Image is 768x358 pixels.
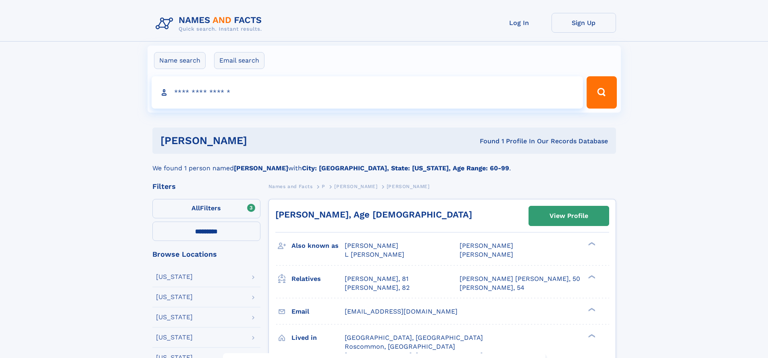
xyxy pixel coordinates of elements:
[334,184,377,189] span: [PERSON_NAME]
[345,343,455,350] span: Roscommon, [GEOGRAPHIC_DATA]
[549,207,588,225] div: View Profile
[460,251,513,258] span: [PERSON_NAME]
[586,241,596,247] div: ❯
[460,242,513,249] span: [PERSON_NAME]
[152,154,616,173] div: We found 1 person named with .
[152,13,268,35] img: Logo Names and Facts
[586,333,596,338] div: ❯
[275,209,472,220] a: [PERSON_NAME], Age [DEMOGRAPHIC_DATA]
[387,184,430,189] span: [PERSON_NAME]
[191,204,200,212] span: All
[322,181,325,191] a: P
[214,52,264,69] label: Email search
[152,251,260,258] div: Browse Locations
[152,76,583,109] input: search input
[154,52,206,69] label: Name search
[156,274,193,280] div: [US_STATE]
[586,274,596,279] div: ❯
[460,283,524,292] a: [PERSON_NAME], 54
[156,334,193,341] div: [US_STATE]
[345,251,404,258] span: L [PERSON_NAME]
[345,308,458,315] span: [EMAIL_ADDRESS][DOMAIN_NAME]
[552,13,616,33] a: Sign Up
[334,181,377,191] a: [PERSON_NAME]
[160,136,364,146] h1: [PERSON_NAME]
[345,334,483,341] span: [GEOGRAPHIC_DATA], [GEOGRAPHIC_DATA]
[586,307,596,312] div: ❯
[302,164,509,172] b: City: [GEOGRAPHIC_DATA], State: [US_STATE], Age Range: 60-99
[268,181,313,191] a: Names and Facts
[291,305,345,318] h3: Email
[460,274,580,283] a: [PERSON_NAME] [PERSON_NAME], 50
[291,272,345,286] h3: Relatives
[587,76,616,109] button: Search Button
[345,274,408,283] a: [PERSON_NAME], 81
[234,164,288,172] b: [PERSON_NAME]
[487,13,552,33] a: Log In
[291,331,345,345] h3: Lived in
[156,294,193,300] div: [US_STATE]
[152,183,260,190] div: Filters
[152,199,260,218] label: Filters
[156,314,193,320] div: [US_STATE]
[322,184,325,189] span: P
[529,206,609,226] a: View Profile
[345,242,398,249] span: [PERSON_NAME]
[345,283,410,292] a: [PERSON_NAME], 82
[363,137,608,146] div: Found 1 Profile In Our Records Database
[291,239,345,253] h3: Also known as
